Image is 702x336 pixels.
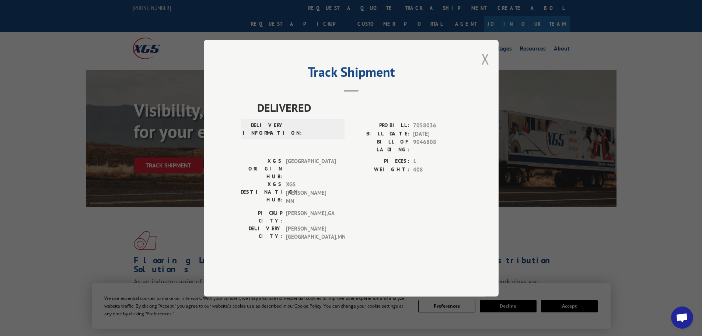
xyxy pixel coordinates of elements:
label: PICKUP CITY: [241,209,282,224]
span: 408 [413,165,462,174]
label: XGS ORIGIN HUB: [241,157,282,180]
label: DELIVERY INFORMATION: [243,121,284,137]
label: WEIGHT: [351,165,409,174]
span: 1 [413,157,462,166]
h2: Track Shipment [241,67,462,81]
span: XGS [PERSON_NAME] MN [286,180,336,205]
span: DELIVERED [257,99,462,116]
span: [PERSON_NAME] , GA [286,209,336,224]
span: [DATE] [413,129,462,138]
span: 7058036 [413,121,462,130]
label: BILL DATE: [351,129,409,138]
div: Open chat [671,306,693,329]
span: [PERSON_NAME][GEOGRAPHIC_DATA] , MN [286,224,336,241]
label: PROBILL: [351,121,409,130]
label: DELIVERY CITY: [241,224,282,241]
span: [GEOGRAPHIC_DATA] [286,157,336,180]
label: BILL OF LADING: [351,138,409,153]
span: 9046808 [413,138,462,153]
button: Close modal [481,49,489,69]
label: PIECES: [351,157,409,166]
label: XGS DESTINATION HUB: [241,180,282,205]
